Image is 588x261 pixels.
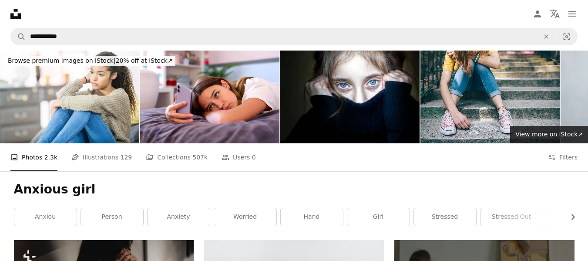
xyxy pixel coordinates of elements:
[420,51,560,143] img: Unahppy girl writes help on the ground
[71,143,132,171] a: Illustrations 129
[192,153,208,162] span: 507k
[252,153,256,162] span: 0
[564,5,581,23] button: Menu
[14,208,77,226] a: anxiou
[414,208,476,226] a: stressed
[121,153,132,162] span: 129
[222,143,256,171] a: Users 0
[14,182,575,197] h1: Anxious girl
[8,57,173,64] span: 20% off at iStock ↗
[280,51,420,143] img: Girl hiding her face.
[529,5,546,23] a: Log in / Sign up
[81,208,143,226] a: person
[347,208,410,226] a: girl
[548,143,578,171] button: Filters
[146,143,208,171] a: Collections 507k
[515,131,583,138] span: View more on iStock ↗
[140,51,279,143] img: Depressed Teenage Girl Lying On Bed At Home Looking At Mobile Phone
[214,208,276,226] a: worried
[10,9,21,19] a: Home — Unsplash
[11,28,26,45] button: Search Unsplash
[8,57,115,64] span: Browse premium images on iStock |
[556,28,577,45] button: Visual search
[281,208,343,226] a: hand
[565,208,575,226] button: scroll list to the right
[537,28,556,45] button: Clear
[546,5,564,23] button: Language
[510,126,588,143] a: View more on iStock↗
[148,208,210,226] a: anxiety
[10,28,578,45] form: Find visuals sitewide
[480,208,543,226] a: stressed out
